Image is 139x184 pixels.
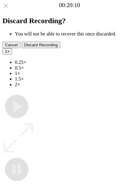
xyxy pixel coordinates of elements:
[22,42,61,48] button: Discard Recording
[59,2,80,9] a: 00:20:10
[2,42,20,48] button: Cancel
[15,31,137,37] li: You will not be able to recover this once discarded.
[15,71,137,76] li: 1×
[15,60,137,65] li: 0.25×
[2,48,12,55] button: 1×
[2,17,137,25] h2: Discard Recording?
[15,76,137,82] li: 1.5×
[5,49,7,54] span: 1
[15,82,137,87] li: 2×
[15,65,137,71] li: 0.5×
